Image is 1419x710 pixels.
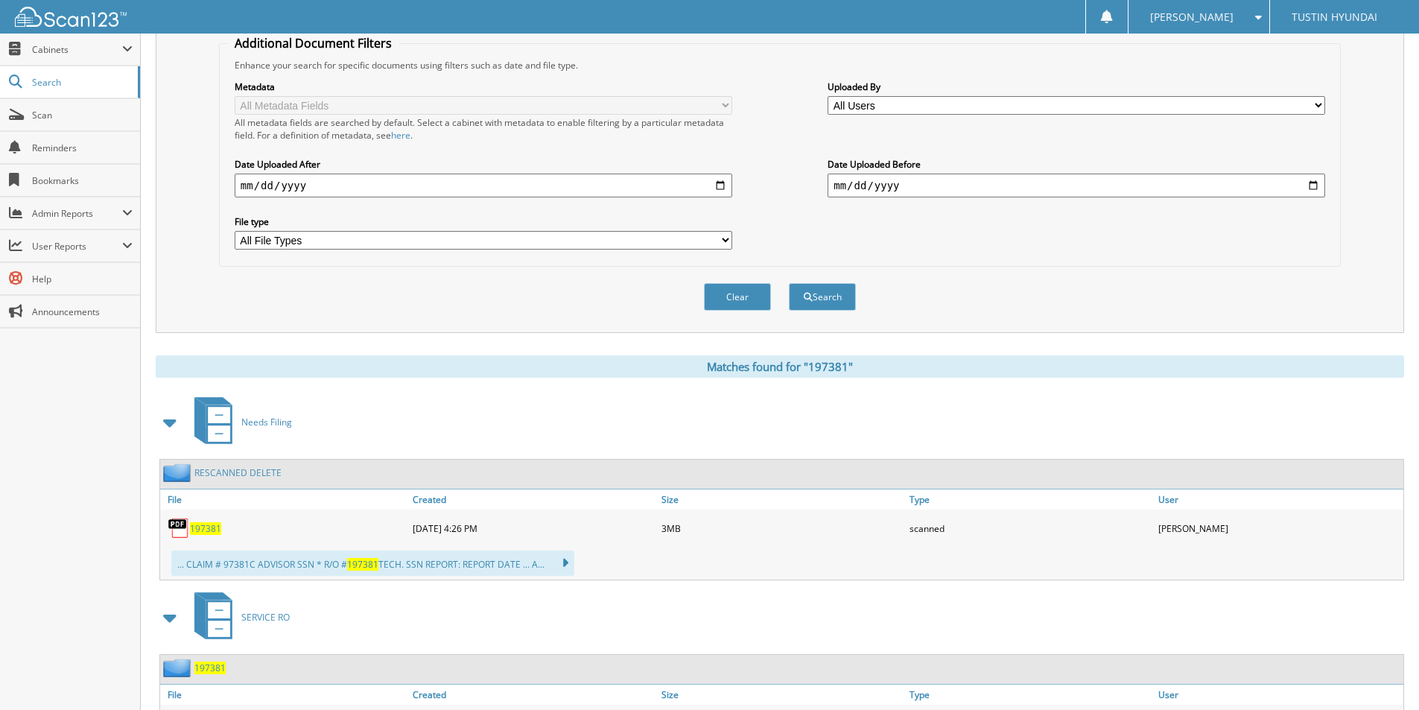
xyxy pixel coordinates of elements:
[1155,489,1403,510] a: User
[409,513,658,543] div: [DATE] 4:26 PM
[194,662,226,674] a: 197381
[32,43,122,56] span: Cabinets
[185,588,290,647] a: SERVICE RO
[1155,513,1403,543] div: [PERSON_NAME]
[235,215,732,228] label: File type
[168,517,190,539] img: PDF.png
[828,80,1325,93] label: Uploaded By
[658,489,907,510] a: Size
[1345,638,1419,710] iframe: Chat Widget
[185,393,292,451] a: Needs Filing
[906,685,1155,705] a: Type
[235,116,732,142] div: All metadata fields are searched by default. Select a cabinet with metadata to enable filtering b...
[32,76,130,89] span: Search
[15,7,127,27] img: scan123-logo-white.svg
[227,59,1333,72] div: Enhance your search for specific documents using filters such as date and file type.
[235,174,732,197] input: start
[171,551,574,576] div: ... CLAIM # 97381C ADVISOR SSN * R/O # TECH. SSN REPORT: REPORT DATE ... A...
[704,283,771,311] button: Clear
[235,80,732,93] label: Metadata
[409,489,658,510] a: Created
[906,489,1155,510] a: Type
[1155,685,1403,705] a: User
[32,240,122,253] span: User Reports
[828,158,1325,171] label: Date Uploaded Before
[32,207,122,220] span: Admin Reports
[156,355,1404,378] div: Matches found for "197381"
[347,558,378,571] span: 197381
[32,174,133,187] span: Bookmarks
[828,174,1325,197] input: end
[163,659,194,677] img: folder2.png
[32,273,133,285] span: Help
[241,416,292,428] span: Needs Filing
[32,109,133,121] span: Scan
[32,142,133,154] span: Reminders
[227,35,399,51] legend: Additional Document Filters
[241,611,290,624] span: SERVICE RO
[190,522,221,535] a: 197381
[160,489,409,510] a: File
[789,283,856,311] button: Search
[1150,13,1234,22] span: [PERSON_NAME]
[409,685,658,705] a: Created
[163,463,194,482] img: folder2.png
[194,466,282,479] a: RESCANNED DELETE
[658,685,907,705] a: Size
[1292,13,1377,22] span: TUSTIN HYUNDAI
[160,685,409,705] a: File
[32,305,133,318] span: Announcements
[658,513,907,543] div: 3MB
[235,158,732,171] label: Date Uploaded After
[906,513,1155,543] div: scanned
[391,129,410,142] a: here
